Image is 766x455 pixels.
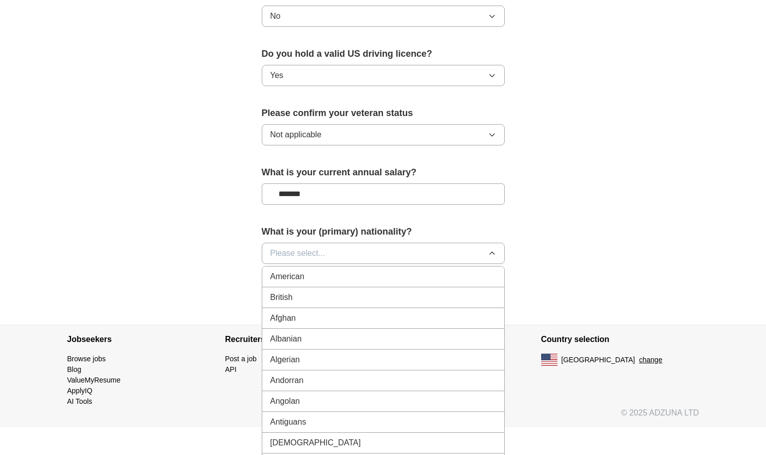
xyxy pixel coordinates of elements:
span: Albanian [270,333,302,345]
button: Please select... [262,243,505,264]
span: American [270,271,305,283]
button: No [262,6,505,27]
span: Andorran [270,374,304,387]
img: US flag [541,354,557,366]
label: What is your (primary) nationality? [262,225,505,239]
a: Post a job [225,355,257,363]
a: API [225,365,237,373]
a: Browse jobs [67,355,106,363]
label: Please confirm your veteran status [262,106,505,120]
a: AI Tools [67,397,93,405]
button: Yes [262,65,505,86]
a: ValueMyResume [67,376,121,384]
span: Algerian [270,354,300,366]
div: © 2025 ADZUNA LTD [59,407,707,427]
span: [DEMOGRAPHIC_DATA] [270,437,361,449]
span: Yes [270,69,284,82]
span: No [270,10,280,22]
button: change [639,355,662,365]
label: Do you hold a valid US driving licence? [262,47,505,61]
span: Not applicable [270,129,321,141]
span: Antiguans [270,416,306,428]
label: What is your current annual salary? [262,166,505,179]
h4: Country selection [541,325,699,354]
a: Blog [67,365,82,373]
span: Please select... [270,247,326,259]
span: Angolan [270,395,300,407]
a: ApplyIQ [67,387,93,395]
span: [GEOGRAPHIC_DATA] [561,355,635,365]
button: Not applicable [262,124,505,145]
span: British [270,291,293,304]
span: Afghan [270,312,296,324]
